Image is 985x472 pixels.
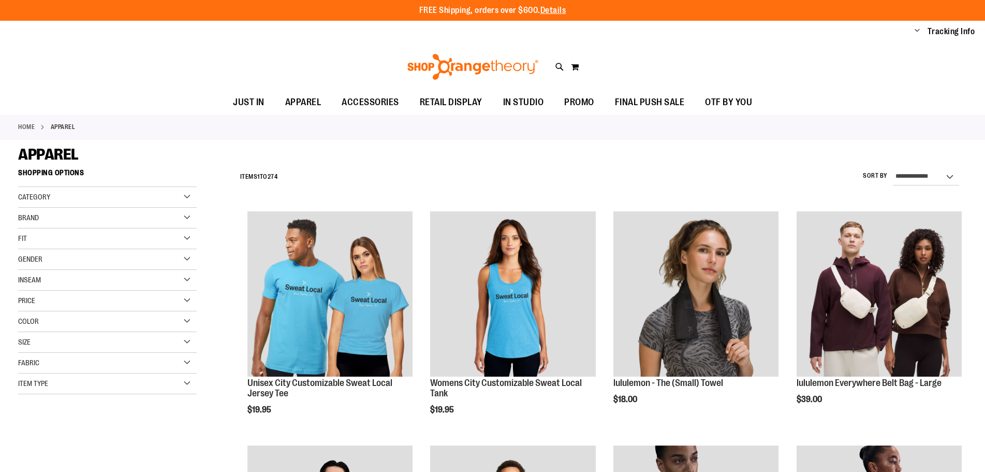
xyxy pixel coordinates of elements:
[18,317,39,325] span: Color
[18,359,39,367] span: Fabric
[247,211,413,377] img: Unisex City Customizable Fine Jersey Tee
[18,234,27,242] span: Fit
[18,193,50,201] span: Category
[797,211,962,378] a: lululemon Everywhere Belt Bag - Large
[613,211,778,377] img: lululemon - The (Small) Towel
[420,91,482,114] span: RETAIL DISPLAY
[797,211,962,377] img: lululemon Everywhere Belt Bag - Large
[863,171,888,180] label: Sort By
[695,91,762,115] a: OTF BY YOU
[18,187,197,208] div: Category
[797,378,942,388] a: lululemon Everywhere Belt Bag - Large
[705,91,752,114] span: OTF BY YOU
[605,91,695,115] a: FINAL PUSH SALE
[503,91,544,114] span: IN STUDIO
[247,211,413,378] a: Unisex City Customizable Fine Jersey Tee
[613,211,778,378] a: lululemon - The (Small) Towel
[18,353,197,374] div: Fabric
[797,395,824,404] span: $39.00
[613,395,639,404] span: $18.00
[18,270,197,291] div: Inseam
[18,332,197,353] div: Size
[928,26,975,37] a: Tracking Info
[540,6,566,15] a: Details
[615,91,685,114] span: FINAL PUSH SALE
[240,169,278,185] h2: Items to
[430,211,595,378] a: City Customizable Perfect Racerback Tank
[233,91,264,114] span: JUST IN
[257,173,260,180] span: 1
[268,173,278,180] span: 274
[18,296,35,305] span: Price
[285,91,321,114] span: APPAREL
[419,5,566,17] p: FREE Shipping, orders over $600.
[275,91,332,114] a: APPAREL
[18,291,197,311] div: Price
[242,206,418,441] div: product
[18,338,31,346] span: Size
[554,91,605,115] a: PROMO
[409,91,493,115] a: RETAIL DISPLAY
[564,91,594,114] span: PROMO
[18,255,42,263] span: Gender
[247,405,273,414] span: $19.95
[613,378,723,388] a: lululemon - The (Small) Towel
[430,211,595,377] img: City Customizable Perfect Racerback Tank
[425,206,600,441] div: product
[18,249,197,270] div: Gender
[430,405,455,414] span: $19.95
[51,122,76,132] strong: APPAREL
[493,91,554,115] a: IN STUDIO
[18,228,197,249] div: Fit
[18,374,197,394] div: Item Type
[223,91,275,115] a: JUST IN
[791,206,967,431] div: product
[18,122,35,132] a: Home
[331,91,409,115] a: ACCESSORIES
[430,378,582,398] a: Womens City Customizable Sweat Local Tank
[18,276,41,284] span: Inseam
[18,146,79,163] span: APPAREL
[18,208,197,228] div: Brand
[18,213,39,222] span: Brand
[18,164,197,187] strong: Shopping Options
[406,54,540,80] img: Shop Orangetheory
[608,206,784,431] div: product
[18,311,197,332] div: Color
[18,379,48,388] span: Item Type
[342,91,399,114] span: ACCESSORIES
[915,26,920,37] button: Account menu
[247,378,392,398] a: Unisex City Customizable Sweat Local Jersey Tee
